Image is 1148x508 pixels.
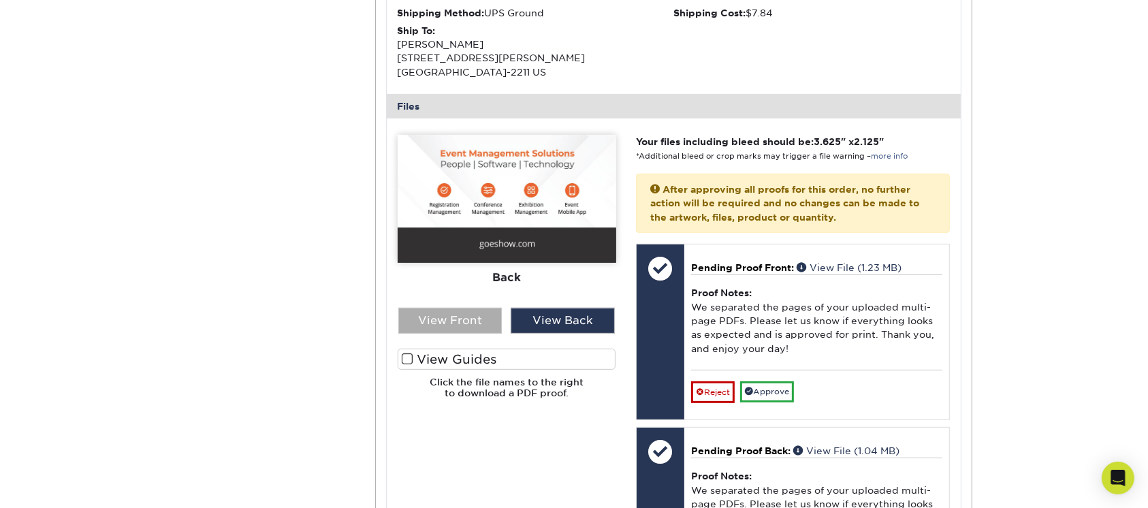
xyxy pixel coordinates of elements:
strong: Ship To: [398,25,436,36]
small: *Additional bleed or crop marks may trigger a file warning – [636,152,908,161]
div: Open Intercom Messenger [1102,462,1134,494]
div: View Back [511,308,615,334]
div: UPS Ground [398,6,674,20]
strong: Shipping Method: [398,7,485,18]
a: Reject [691,381,735,403]
div: View Front [398,308,503,334]
div: Files [387,94,961,118]
div: $7.84 [673,6,950,20]
span: 2.125 [854,136,879,147]
div: [PERSON_NAME] [STREET_ADDRESS][PERSON_NAME] [GEOGRAPHIC_DATA]-2211 US [398,24,674,80]
div: We separated the pages of your uploaded multi-page PDFs. Please let us know if everything looks a... [691,274,942,369]
h6: Click the file names to the right to download a PDF proof. [398,377,616,410]
a: View File (1.04 MB) [793,445,899,456]
label: View Guides [398,349,616,370]
a: more info [871,152,908,161]
a: Approve [740,381,794,402]
strong: Shipping Cost: [673,7,746,18]
span: Pending Proof Back: [691,445,791,456]
strong: Proof Notes: [691,471,752,481]
div: Back [398,263,616,293]
span: 3.625 [814,136,841,147]
strong: Proof Notes: [691,287,752,298]
span: Pending Proof Front: [691,262,794,273]
a: View File (1.23 MB) [797,262,902,273]
strong: Your files including bleed should be: " x " [636,136,884,147]
strong: After approving all proofs for this order, no further action will be required and no changes can ... [650,184,919,223]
